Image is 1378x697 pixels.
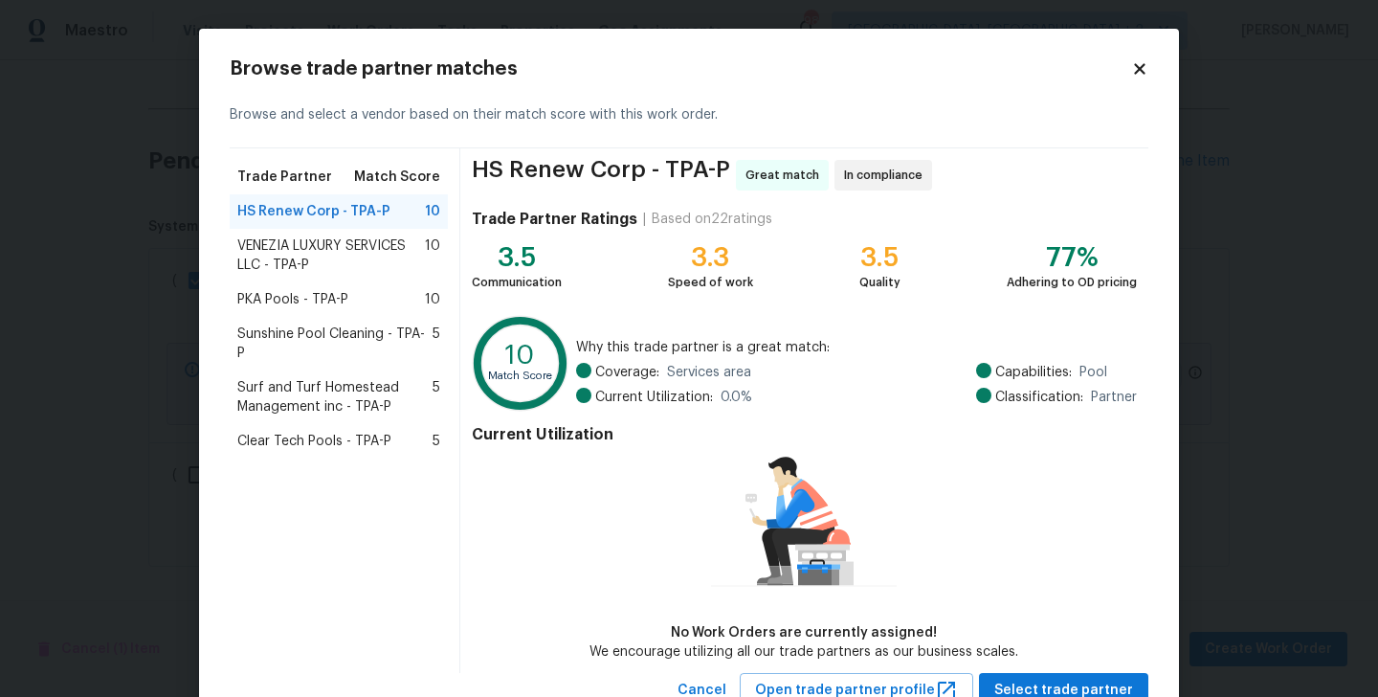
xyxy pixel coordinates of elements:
[237,202,390,221] span: HS Renew Corp - TPA-P
[995,388,1083,407] span: Classification:
[433,378,440,416] span: 5
[667,363,751,382] span: Services area
[844,166,930,185] span: In compliance
[433,432,440,451] span: 5
[425,202,440,221] span: 10
[576,338,1137,357] span: Why this trade partner is a great match:
[230,59,1131,79] h2: Browse trade partner matches
[668,273,753,292] div: Speed of work
[721,388,752,407] span: 0.0 %
[995,363,1072,382] span: Capabilities:
[668,248,753,267] div: 3.3
[589,623,1018,642] div: No Work Orders are currently assigned!
[1007,273,1137,292] div: Adhering to OD pricing
[472,160,730,191] span: HS Renew Corp - TPA-P
[859,273,900,292] div: Quality
[472,248,562,267] div: 3.5
[652,210,772,229] div: Based on 22 ratings
[1007,248,1137,267] div: 77%
[237,290,348,309] span: PKA Pools - TPA-P
[425,290,440,309] span: 10
[354,168,440,187] span: Match Score
[433,325,440,363] span: 5
[230,82,1148,148] div: Browse and select a vendor based on their match score with this work order.
[595,388,713,407] span: Current Utilization:
[472,273,562,292] div: Communication
[425,236,440,275] span: 10
[237,378,433,416] span: Surf and Turf Homestead Management inc - TPA-P
[595,363,659,382] span: Coverage:
[488,371,552,381] text: Match Score
[237,168,332,187] span: Trade Partner
[745,166,827,185] span: Great match
[472,210,637,229] h4: Trade Partner Ratings
[237,236,425,275] span: VENEZIA LUXURY SERVICES LLC - TPA-P
[637,210,652,229] div: |
[505,342,535,369] text: 10
[237,325,433,363] span: Sunshine Pool Cleaning - TPA-P
[859,248,900,267] div: 3.5
[472,425,1137,444] h4: Current Utilization
[589,642,1018,662] div: We encourage utilizing all our trade partners as our business scales.
[1079,363,1107,382] span: Pool
[237,432,391,451] span: Clear Tech Pools - TPA-P
[1091,388,1137,407] span: Partner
